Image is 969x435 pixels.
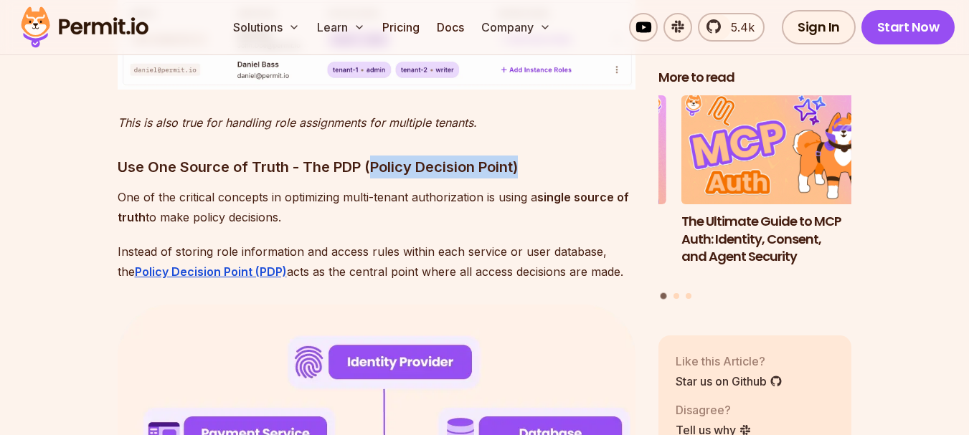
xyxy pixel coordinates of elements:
button: Go to slide 2 [673,292,679,298]
button: Go to slide 3 [686,292,691,298]
h3: Human-in-the-Loop for AI Agents: Best Practices, Frameworks, Use Cases, and Demo [473,212,666,283]
a: Start Now [861,10,955,44]
p: Instead of storing role information and access rules within each service or user database, the ac... [118,242,635,282]
h2: More to read [658,69,852,87]
img: Human-in-the-Loop for AI Agents: Best Practices, Frameworks, Use Cases, and Demo [473,95,666,204]
a: 5.4k [698,13,765,42]
button: Go to slide 1 [661,292,667,299]
p: One of the critical concepts in optimizing multi-tenant authorization is using a to make policy d... [118,187,635,227]
em: This is also true for handling role assignments for multiple tenants. [118,115,477,130]
a: Star us on Github [676,372,783,389]
div: Posts [658,95,852,301]
a: Docs [431,13,470,42]
a: Pricing [377,13,425,42]
img: The Ultimate Guide to MCP Auth: Identity, Consent, and Agent Security [681,95,875,204]
img: Permit logo [14,3,155,52]
button: Learn [311,13,371,42]
li: 1 of 3 [681,95,875,284]
a: Sign In [782,10,856,44]
a: Policy Decision Point (PDP) [135,264,287,279]
li: 3 of 3 [473,95,666,284]
button: Solutions [227,13,306,42]
h3: The Ultimate Guide to MCP Auth: Identity, Consent, and Agent Security [681,212,875,265]
a: The Ultimate Guide to MCP Auth: Identity, Consent, and Agent SecurityThe Ultimate Guide to MCP Au... [681,95,875,284]
p: Disagree? [676,401,752,418]
strong: single source of truth [118,190,629,224]
button: Company [476,13,557,42]
span: 5.4k [722,19,755,36]
h3: Use One Source of Truth - The PDP (Policy Decision Point) [118,156,635,178]
p: Like this Article? [676,352,783,369]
